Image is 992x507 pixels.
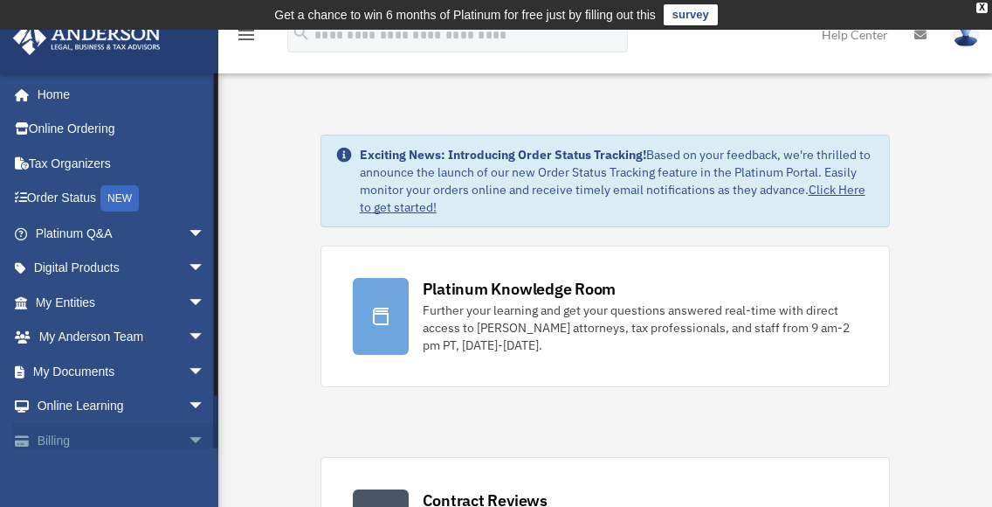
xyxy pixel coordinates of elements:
[320,246,891,387] a: Platinum Knowledge Room Further your learning and get your questions answered real-time with dire...
[188,354,223,390] span: arrow_drop_down
[360,147,646,163] strong: Exciting News: Introducing Order Status Tracking!
[976,3,988,13] div: close
[188,389,223,425] span: arrow_drop_down
[188,216,223,252] span: arrow_drop_down
[100,185,139,212] div: NEW
[274,4,656,25] div: Get a chance to win 6 months of Platinum for free just by filling out this
[12,389,231,424] a: Online Learningarrow_drop_down
[236,31,257,45] a: menu
[12,181,231,217] a: Order StatusNEW
[360,146,876,216] div: Based on your feedback, we're thrilled to announce the launch of our new Order Status Tracking fe...
[12,146,231,181] a: Tax Organizers
[12,285,231,320] a: My Entitiesarrow_drop_down
[236,24,257,45] i: menu
[188,320,223,356] span: arrow_drop_down
[423,302,858,354] div: Further your learning and get your questions answered real-time with direct access to [PERSON_NAM...
[12,320,231,355] a: My Anderson Teamarrow_drop_down
[12,423,231,458] a: Billingarrow_drop_down
[188,285,223,321] span: arrow_drop_down
[12,216,231,251] a: Platinum Q&Aarrow_drop_down
[360,182,865,215] a: Click Here to get started!
[188,251,223,287] span: arrow_drop_down
[292,24,311,43] i: search
[188,423,223,459] span: arrow_drop_down
[423,278,617,300] div: Platinum Knowledge Room
[12,112,231,147] a: Online Ordering
[8,21,166,55] img: Anderson Advisors Platinum Portal
[12,77,223,112] a: Home
[12,354,231,389] a: My Documentsarrow_drop_down
[953,22,979,47] img: User Pic
[664,4,718,25] a: survey
[12,251,231,286] a: Digital Productsarrow_drop_down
